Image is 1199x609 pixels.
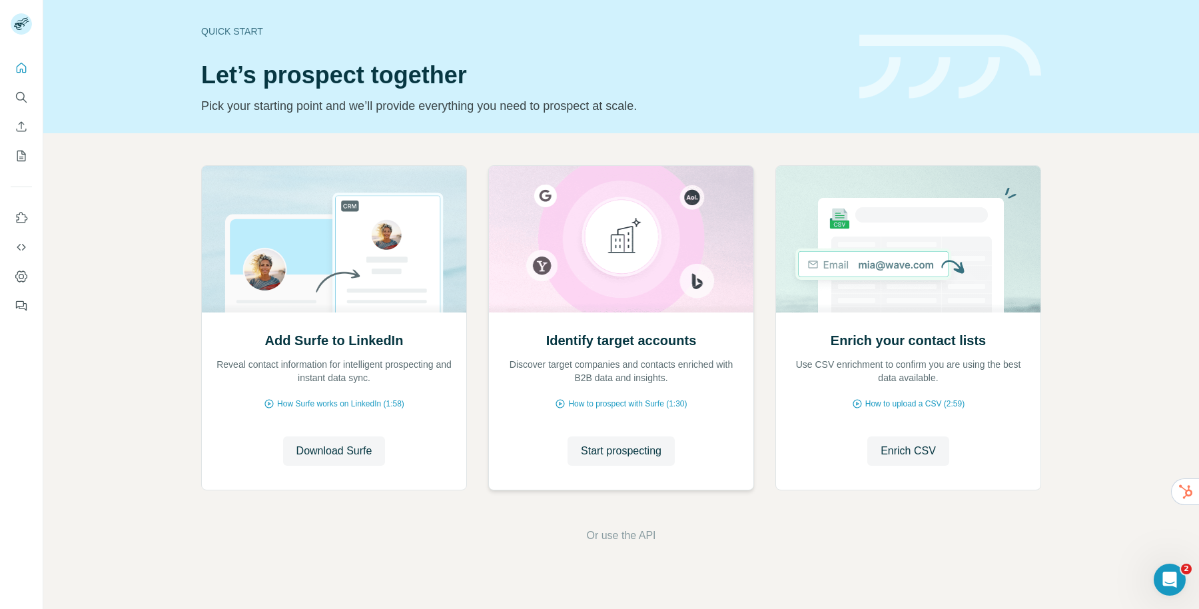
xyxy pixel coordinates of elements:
span: How to prospect with Surfe (1:30) [568,398,687,410]
button: Or use the API [586,528,655,544]
span: How to upload a CSV (2:59) [865,398,965,410]
span: Start prospecting [581,443,661,459]
img: Enrich your contact lists [775,166,1041,312]
button: Quick start [11,56,32,80]
img: Identify target accounts [488,166,754,312]
span: 2 [1181,564,1192,574]
h2: Identify target accounts [546,331,697,350]
h2: Enrich your contact lists [831,331,986,350]
p: Pick your starting point and we’ll provide everything you need to prospect at scale. [201,97,843,115]
span: Download Surfe [296,443,372,459]
img: Add Surfe to LinkedIn [201,166,467,312]
p: Discover target companies and contacts enriched with B2B data and insights. [502,358,740,384]
button: Start prospecting [568,436,675,466]
button: Use Surfe on LinkedIn [11,206,32,230]
span: How Surfe works on LinkedIn (1:58) [277,398,404,410]
iframe: Intercom live chat [1154,564,1186,596]
button: Use Surfe API [11,235,32,259]
button: Enrich CSV [11,115,32,139]
button: Download Surfe [283,436,386,466]
button: Enrich CSV [867,436,949,466]
div: Quick start [201,25,843,38]
img: banner [859,35,1041,99]
p: Use CSV enrichment to confirm you are using the best data available. [789,358,1027,384]
button: Search [11,85,32,109]
span: Enrich CSV [881,443,936,459]
h1: Let’s prospect together [201,62,843,89]
button: Feedback [11,294,32,318]
p: Reveal contact information for intelligent prospecting and instant data sync. [215,358,453,384]
h2: Add Surfe to LinkedIn [265,331,404,350]
button: Dashboard [11,265,32,289]
button: My lists [11,144,32,168]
